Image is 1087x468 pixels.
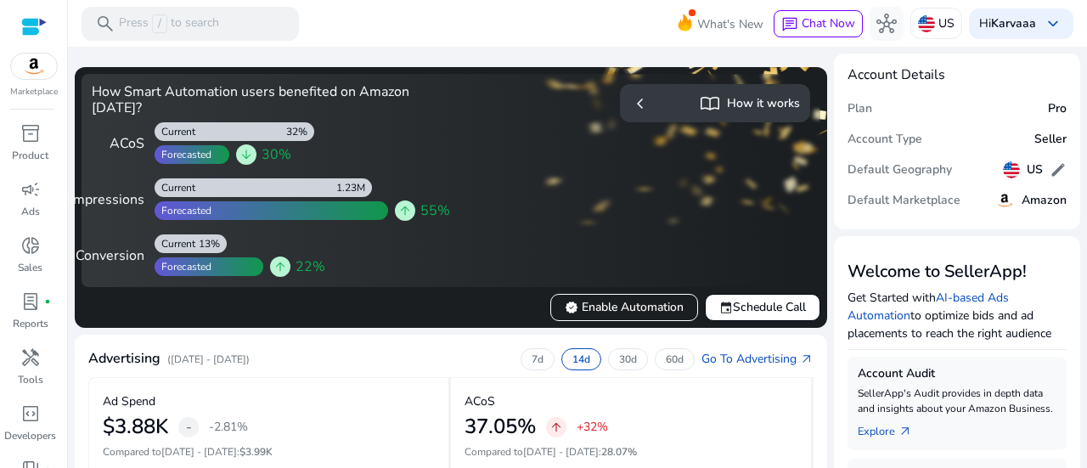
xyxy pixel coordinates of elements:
p: Reports [13,316,48,331]
h5: US [1027,163,1043,178]
h5: Account Type [848,133,922,147]
span: search [95,14,115,34]
p: Tools [18,372,43,387]
span: keyboard_arrow_down [1043,14,1063,34]
span: Chat Now [802,15,855,31]
button: verifiedEnable Automation [550,294,698,321]
div: Current [155,181,195,195]
h4: Account Details [848,67,1067,83]
span: arrow_upward [549,420,563,434]
span: campaign [20,179,41,200]
h5: Seller [1034,133,1067,147]
p: Compared to : [465,444,797,460]
img: amazon.svg [994,190,1015,211]
p: Product [12,148,48,163]
span: / [152,14,167,33]
p: 60d [666,352,684,366]
p: +32% [577,421,608,433]
button: eventSchedule Call [705,294,820,321]
img: us.svg [1003,161,1020,178]
span: donut_small [20,235,41,256]
a: Explorearrow_outward [858,416,926,440]
span: arrow_upward [273,260,287,273]
span: code_blocks [20,403,41,424]
span: verified [565,301,578,314]
div: Conversion [92,245,144,266]
div: Current [155,237,195,251]
h5: Default Marketplace [848,194,960,208]
span: lab_profile [20,291,41,312]
a: AI-based Ads Automation [848,290,1009,324]
div: Forecasted [155,148,211,161]
span: $3.99K [239,445,273,459]
span: arrow_downward [239,148,253,161]
h2: $3.88K [103,414,168,439]
span: import_contacts [700,93,720,114]
h5: Pro [1048,102,1067,116]
h5: Account Audit [858,367,1056,381]
h5: Plan [848,102,872,116]
h4: How Smart Automation users benefited on Amazon [DATE]? [92,84,444,116]
span: edit [1050,161,1067,178]
button: hub [870,7,904,41]
span: chat [781,16,798,33]
span: event [719,301,733,314]
p: Marketplace [10,86,58,99]
p: ([DATE] - [DATE]) [167,352,250,367]
p: Ad Spend [103,392,155,410]
p: SellerApp's Audit provides in depth data and insights about your Amazon Business. [858,386,1056,416]
a: Go To Advertisingarrow_outward [701,350,814,368]
div: Forecasted [155,204,211,217]
div: Impressions [92,189,144,210]
span: Schedule Call [719,298,806,316]
h3: Welcome to SellerApp! [848,262,1067,282]
p: Ads [21,204,40,219]
span: arrow_outward [898,425,912,438]
img: us.svg [918,15,935,32]
p: Get Started with to optimize bids and ad placements to reach the right audience [848,289,1067,342]
span: fiber_manual_record [44,298,51,305]
span: arrow_outward [800,352,814,366]
span: 28.07% [601,445,637,459]
span: - [186,417,192,437]
h5: Default Geography [848,163,952,178]
span: 30% [262,144,291,165]
p: Developers [4,428,56,443]
button: chatChat Now [774,10,863,37]
h5: Amazon [1022,194,1067,208]
h2: 37.05% [465,414,536,439]
p: Sales [18,260,42,275]
span: arrow_upward [398,204,412,217]
span: inventory_2 [20,123,41,144]
span: 55% [420,200,450,221]
p: US [938,8,955,38]
span: hub [876,14,897,34]
span: 22% [296,257,325,277]
p: 14d [572,352,590,366]
p: ACoS [465,392,495,410]
p: 7d [532,352,543,366]
p: Compared to : [103,444,435,460]
span: [DATE] - [DATE] [161,445,237,459]
div: ACoS [92,133,144,154]
img: amazon.svg [11,54,57,79]
h4: Advertising [88,351,161,367]
span: chevron_left [630,93,651,114]
p: Press to search [119,14,219,33]
p: -2.81% [209,421,248,433]
div: 1.23M [336,181,372,195]
div: 32% [286,125,314,138]
span: Enable Automation [565,298,684,316]
span: handyman [20,347,41,368]
p: Hi [979,18,1036,30]
b: Karvaaa [991,15,1036,31]
div: 13% [199,237,227,251]
p: 30d [619,352,637,366]
span: [DATE] - [DATE] [523,445,599,459]
div: Current [155,125,195,138]
h5: How it works [727,97,800,111]
div: Forecasted [155,260,211,273]
span: What's New [697,9,763,39]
